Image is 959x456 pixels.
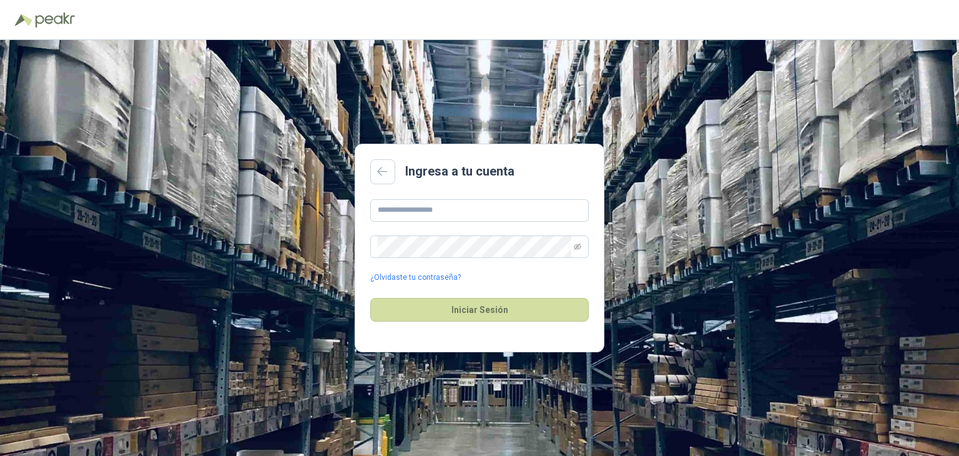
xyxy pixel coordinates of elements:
button: Iniciar Sesión [370,298,589,322]
span: eye-invisible [574,243,581,250]
h2: Ingresa a tu cuenta [405,162,514,181]
img: Logo [15,14,32,26]
img: Peakr [35,12,75,27]
a: ¿Olvidaste tu contraseña? [370,272,461,284]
